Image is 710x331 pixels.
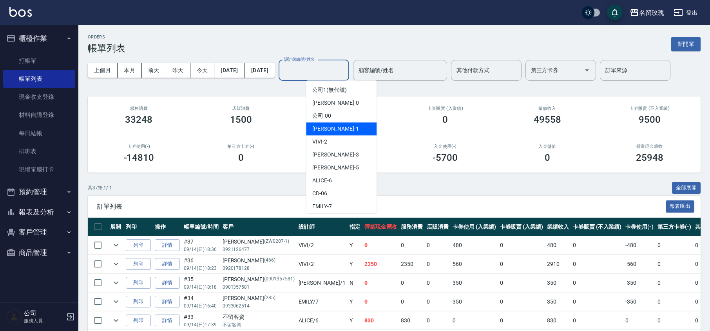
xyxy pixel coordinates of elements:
[184,284,219,291] p: 09/14 (日) 18:18
[97,106,181,111] h3: 服務消費
[264,294,275,302] p: (285)
[670,5,701,20] button: 登出
[571,255,623,273] td: 0
[666,200,695,213] button: 報表匯出
[124,218,153,236] th: 列印
[623,274,656,292] td: -350
[118,63,142,78] button: 本月
[126,296,151,308] button: 列印
[312,164,359,172] span: [PERSON_NAME] -5
[656,255,693,273] td: 0
[636,152,663,163] h3: 25948
[348,293,362,311] td: Y
[3,202,75,222] button: 報表及分析
[230,114,252,125] h3: 1500
[545,311,571,330] td: 830
[498,218,545,236] th: 卡券販賣 (入業績)
[3,142,75,160] a: 排班表
[425,311,451,330] td: 0
[571,293,623,311] td: 0
[312,202,332,211] span: EMILY -7
[348,218,362,236] th: 指定
[110,277,122,289] button: expand row
[312,138,327,146] span: VIVI -2
[153,218,182,236] th: 操作
[3,160,75,178] a: 現場電腦打卡
[399,293,425,311] td: 0
[362,311,399,330] td: 830
[223,284,295,291] p: 0901357581
[623,218,656,236] th: 卡券使用(-)
[348,311,362,330] td: Y
[110,258,122,270] button: expand row
[3,106,75,124] a: 材料自購登錄
[264,238,289,246] p: (ZW0207-1)
[223,302,295,309] p: 0933062514
[126,239,151,251] button: 列印
[301,144,385,149] h2: 其他付款方式(-)
[348,274,362,292] td: N
[534,114,561,125] h3: 49558
[571,236,623,255] td: 0
[399,311,425,330] td: 830
[110,239,122,251] button: expand row
[155,296,180,308] a: 詳情
[545,274,571,292] td: 350
[199,144,283,149] h2: 第三方卡券(-)
[506,106,589,111] h2: 業績收入
[498,311,545,330] td: 0
[214,63,245,78] button: [DATE]
[623,236,656,255] td: -480
[182,311,221,330] td: #33
[362,218,399,236] th: 營業現金應收
[506,144,589,149] h2: 入金儲值
[545,293,571,311] td: 350
[245,63,275,78] button: [DATE]
[3,182,75,202] button: 預約管理
[24,309,64,317] h5: 公司
[221,218,297,236] th: 客戶
[425,236,451,255] td: 0
[24,317,64,324] p: 服務人員
[223,321,295,328] p: 不留客資
[182,255,221,273] td: #36
[451,274,498,292] td: 350
[297,293,348,311] td: EMILY /7
[9,7,32,17] img: Logo
[155,239,180,251] a: 詳情
[125,114,152,125] h3: 33248
[110,296,122,307] button: expand row
[362,293,399,311] td: 0
[656,236,693,255] td: 0
[545,152,550,163] h3: 0
[126,315,151,327] button: 列印
[656,311,693,330] td: 0
[581,64,593,76] button: Open
[88,184,112,191] p: 共 37 筆, 1 / 1
[110,315,122,326] button: expand row
[199,106,283,111] h2: 店販消費
[608,106,691,111] h2: 卡券販賣 (不入業績)
[571,311,623,330] td: 0
[223,256,295,265] div: [PERSON_NAME]
[88,63,118,78] button: 上個月
[451,293,498,311] td: 350
[223,294,295,302] div: [PERSON_NAME]
[425,218,451,236] th: 店販消費
[184,302,219,309] p: 09/14 (日) 16:40
[442,114,448,125] h3: 0
[88,35,125,40] h2: ORDERS
[182,293,221,311] td: #34
[348,236,362,255] td: Y
[301,106,385,111] h2: 卡券使用 (入業績)
[155,315,180,327] a: 詳情
[182,218,221,236] th: 帳單編號/時間
[238,152,244,163] h3: 0
[297,255,348,273] td: VIVI /2
[639,114,661,125] h3: 9500
[297,218,348,236] th: 設計師
[671,40,701,47] a: 新開單
[433,152,458,163] h3: -5700
[108,218,124,236] th: 展開
[264,275,295,284] p: (0901357581)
